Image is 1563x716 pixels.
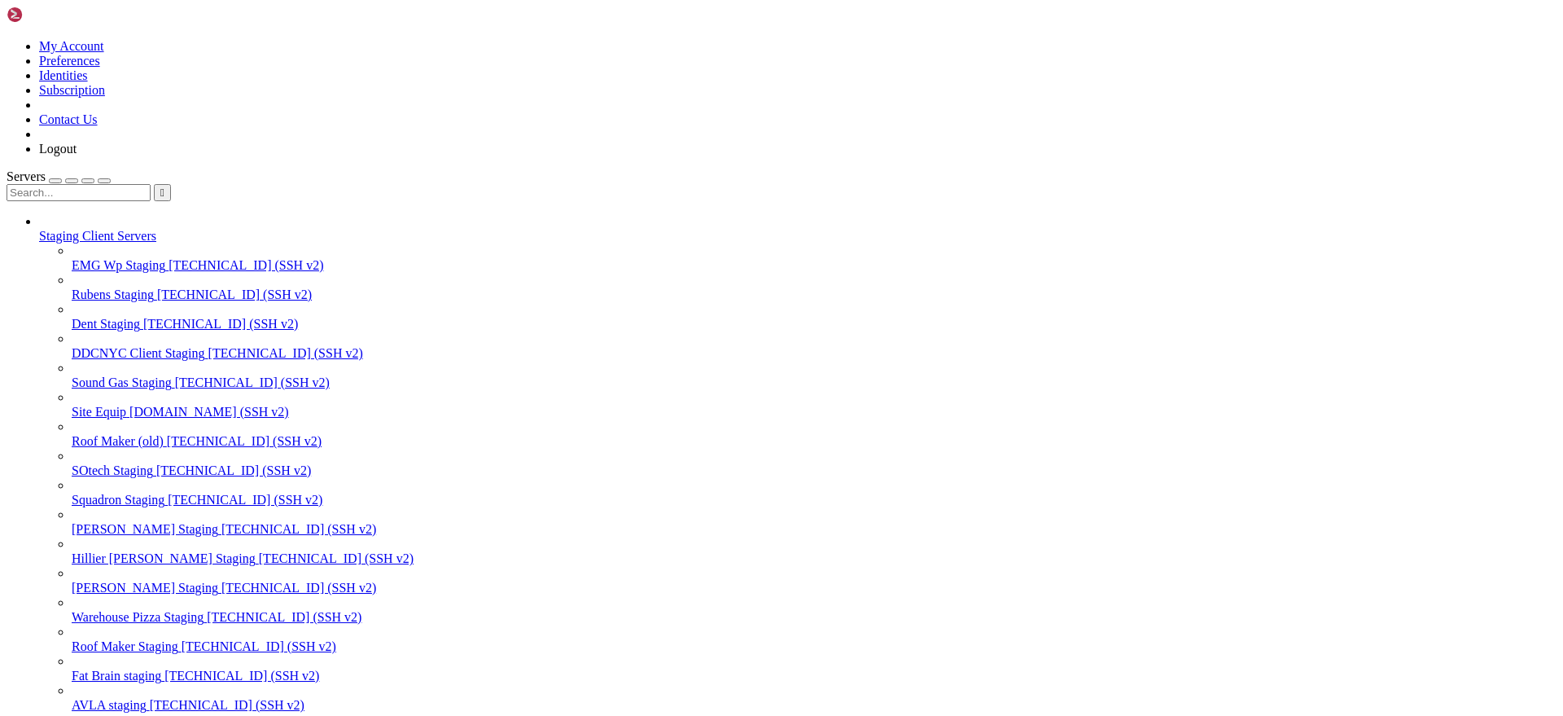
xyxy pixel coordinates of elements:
[207,610,361,624] span: [TECHNICAL_ID] (SSH v2)
[72,376,172,389] span: Sound Gas Staging
[72,317,1556,332] a: Dent Staging [TECHNICAL_ID] (SSH v2)
[72,566,1556,595] li: [PERSON_NAME] Staging [TECHNICAL_ID] (SSH v2)
[208,346,363,360] span: [TECHNICAL_ID] (SSH v2)
[169,258,323,272] span: [TECHNICAL_ID] (SSH v2)
[72,522,218,536] span: [PERSON_NAME] Staging
[72,625,1556,654] li: Roof Maker Staging [TECHNICAL_ID] (SSH v2)
[167,434,322,448] span: [TECHNICAL_ID] (SSH v2)
[72,244,1556,273] li: EMG Wp Staging [TECHNICAL_ID] (SSH v2)
[72,346,205,360] span: DDCNYC Client Staging
[72,273,1556,302] li: Rubens Staging [TECHNICAL_ID] (SSH v2)
[129,405,289,419] span: [DOMAIN_NAME] (SSH v2)
[72,376,1556,390] a: Sound Gas Staging [TECHNICAL_ID] (SSH v2)
[72,493,164,507] span: Squadron Staging
[72,493,1556,507] a: Squadron Staging [TECHNICAL_ID] (SSH v2)
[156,463,311,477] span: [TECHNICAL_ID] (SSH v2)
[72,419,1556,449] li: Roof Maker (old) [TECHNICAL_ID] (SSH v2)
[72,332,1556,361] li: DDCNYC Client Staging [TECHNICAL_ID] (SSH v2)
[221,581,376,595] span: [TECHNICAL_ID] (SSH v2)
[154,184,171,201] button: 
[72,346,1556,361] a: DDCNYC Client Staging [TECHNICAL_ID] (SSH v2)
[7,169,46,183] span: Servers
[72,698,147,712] span: AVLA staging
[72,288,1556,302] a: Rubens Staging [TECHNICAL_ID] (SSH v2)
[39,112,98,126] a: Contact Us
[72,595,1556,625] li: Warehouse Pizza Staging [TECHNICAL_ID] (SSH v2)
[72,463,153,477] span: SOtech Staging
[160,187,164,199] span: 
[72,434,164,448] span: Roof Maker (old)
[72,478,1556,507] li: Squadron Staging [TECHNICAL_ID] (SSH v2)
[72,610,204,624] span: Warehouse Pizza Staging
[72,507,1556,537] li: [PERSON_NAME] Staging [TECHNICAL_ID] (SSH v2)
[72,449,1556,478] li: SOtech Staging [TECHNICAL_ID] (SSH v2)
[221,522,376,536] span: [TECHNICAL_ID] (SSH v2)
[72,463,1556,478] a: SOtech Staging [TECHNICAL_ID] (SSH v2)
[143,317,298,331] span: [TECHNICAL_ID] (SSH v2)
[7,7,100,23] img: Shellngn
[7,169,111,183] a: Servers
[72,581,1556,595] a: [PERSON_NAME] Staging [TECHNICAL_ID] (SSH v2)
[72,288,154,301] span: Rubens Staging
[72,405,1556,419] a: Site Equip [DOMAIN_NAME] (SSH v2)
[168,493,322,507] span: [TECHNICAL_ID] (SSH v2)
[164,669,319,683] span: [TECHNICAL_ID] (SSH v2)
[72,405,126,419] span: Site Equip
[72,698,1556,713] a: AVLA staging [TECHNICAL_ID] (SSH v2)
[150,698,304,712] span: [TECHNICAL_ID] (SSH v2)
[72,551,1556,566] a: Hillier [PERSON_NAME] Staging [TECHNICAL_ID] (SSH v2)
[72,669,161,683] span: Fat Brain staging
[39,142,77,156] a: Logout
[175,376,330,389] span: [TECHNICAL_ID] (SSH v2)
[72,610,1556,625] a: Warehouse Pizza Staging [TECHNICAL_ID] (SSH v2)
[72,434,1556,449] a: Roof Maker (old) [TECHNICAL_ID] (SSH v2)
[72,551,256,565] span: Hillier [PERSON_NAME] Staging
[39,83,105,97] a: Subscription
[72,537,1556,566] li: Hillier [PERSON_NAME] Staging [TECHNICAL_ID] (SSH v2)
[72,654,1556,683] li: Fat Brain staging [TECHNICAL_ID] (SSH v2)
[72,258,165,272] span: EMG Wp Staging
[72,639,1556,654] a: Roof Maker Staging [TECHNICAL_ID] (SSH v2)
[39,39,104,53] a: My Account
[72,258,1556,273] a: EMG Wp Staging [TECHNICAL_ID] (SSH v2)
[39,229,156,243] span: Staging Client Servers
[72,302,1556,332] li: Dent Staging [TECHNICAL_ID] (SSH v2)
[182,639,336,653] span: [TECHNICAL_ID] (SSH v2)
[72,522,1556,537] a: [PERSON_NAME] Staging [TECHNICAL_ID] (SSH v2)
[39,68,88,82] a: Identities
[72,317,140,331] span: Dent Staging
[39,54,100,68] a: Preferences
[259,551,414,565] span: [TECHNICAL_ID] (SSH v2)
[72,390,1556,419] li: Site Equip [DOMAIN_NAME] (SSH v2)
[72,639,178,653] span: Roof Maker Staging
[72,581,218,595] span: [PERSON_NAME] Staging
[72,683,1556,713] li: AVLA staging [TECHNICAL_ID] (SSH v2)
[39,229,1556,244] a: Staging Client Servers
[157,288,312,301] span: [TECHNICAL_ID] (SSH v2)
[72,361,1556,390] li: Sound Gas Staging [TECHNICAL_ID] (SSH v2)
[7,184,151,201] input: Search...
[72,669,1556,683] a: Fat Brain staging [TECHNICAL_ID] (SSH v2)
